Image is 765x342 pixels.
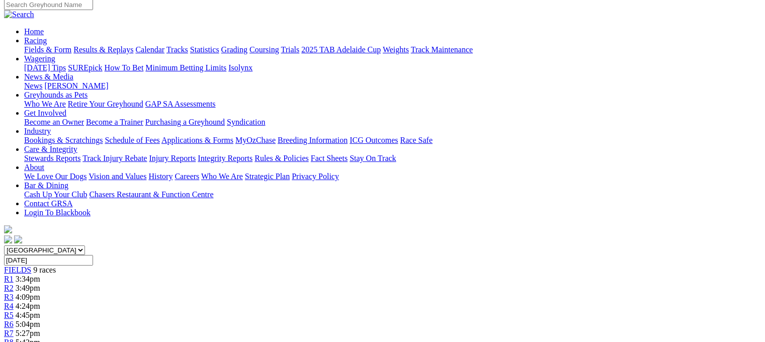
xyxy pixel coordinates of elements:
a: Race Safe [400,136,432,144]
a: R3 [4,293,14,301]
a: FIELDS [4,266,31,274]
a: Strategic Plan [245,172,290,181]
a: [PERSON_NAME] [44,81,108,90]
span: 3:49pm [16,284,40,292]
a: [DATE] Tips [24,63,66,72]
a: Racing [24,36,47,45]
a: Track Maintenance [411,45,473,54]
a: Privacy Policy [292,172,339,181]
a: Login To Blackbook [24,208,91,217]
a: Integrity Reports [198,154,252,162]
div: News & Media [24,81,761,91]
a: R7 [4,329,14,337]
span: 9 races [33,266,56,274]
a: Cash Up Your Club [24,190,87,199]
a: We Love Our Dogs [24,172,87,181]
a: How To Bet [105,63,144,72]
a: Injury Reports [149,154,196,162]
img: Search [4,10,34,19]
a: Schedule of Fees [105,136,159,144]
a: ICG Outcomes [350,136,398,144]
a: Wagering [24,54,55,63]
img: logo-grsa-white.png [4,225,12,233]
a: About [24,163,44,172]
a: Vision and Values [89,172,146,181]
a: Become an Owner [24,118,84,126]
span: 4:45pm [16,311,40,319]
a: Isolynx [228,63,252,72]
a: R5 [4,311,14,319]
a: Results & Replays [73,45,133,54]
a: R6 [4,320,14,328]
div: Industry [24,136,761,145]
span: 5:27pm [16,329,40,337]
a: Purchasing a Greyhound [145,118,225,126]
a: Industry [24,127,51,135]
a: Trials [281,45,299,54]
img: facebook.svg [4,235,12,243]
a: Careers [175,172,199,181]
a: Greyhounds as Pets [24,91,88,99]
div: About [24,172,761,181]
a: Statistics [190,45,219,54]
a: Calendar [135,45,164,54]
div: Greyhounds as Pets [24,100,761,109]
span: 3:34pm [16,275,40,283]
a: History [148,172,173,181]
a: Get Involved [24,109,66,117]
a: Become a Trainer [86,118,143,126]
a: R1 [4,275,14,283]
a: Bookings & Scratchings [24,136,103,144]
a: News & Media [24,72,73,81]
a: MyOzChase [235,136,276,144]
img: twitter.svg [14,235,22,243]
a: Home [24,27,44,36]
span: 4:09pm [16,293,40,301]
a: Minimum Betting Limits [145,63,226,72]
a: Who We Are [201,172,243,181]
a: Fact Sheets [311,154,348,162]
a: News [24,81,42,90]
a: Fields & Form [24,45,71,54]
a: R2 [4,284,14,292]
a: SUREpick [68,63,102,72]
span: 4:24pm [16,302,40,310]
a: Rules & Policies [254,154,309,162]
a: Bar & Dining [24,181,68,190]
div: Racing [24,45,761,54]
div: Wagering [24,63,761,72]
div: Get Involved [24,118,761,127]
a: Syndication [227,118,265,126]
a: Chasers Restaurant & Function Centre [89,190,213,199]
a: Grading [221,45,247,54]
a: Care & Integrity [24,145,77,153]
a: R4 [4,302,14,310]
a: Contact GRSA [24,199,72,208]
a: Stewards Reports [24,154,80,162]
a: GAP SA Assessments [145,100,216,108]
input: Select date [4,255,93,266]
a: Weights [383,45,409,54]
a: Who We Are [24,100,66,108]
div: Bar & Dining [24,190,761,199]
a: Track Injury Rebate [82,154,147,162]
a: Applications & Forms [161,136,233,144]
a: Stay On Track [350,154,396,162]
a: Breeding Information [278,136,348,144]
span: 5:04pm [16,320,40,328]
a: 2025 TAB Adelaide Cup [301,45,381,54]
div: Care & Integrity [24,154,761,163]
a: Coursing [249,45,279,54]
a: Retire Your Greyhound [68,100,143,108]
a: Tracks [166,45,188,54]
